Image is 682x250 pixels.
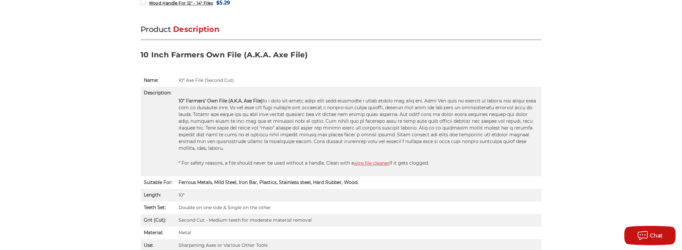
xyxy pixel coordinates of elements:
[175,74,541,87] td: 10" Axe File (Second Cut)
[624,226,676,245] button: Chat
[354,160,389,166] a: wire file cleaner
[144,230,163,236] strong: Material:
[175,189,541,201] td: 10″
[179,160,538,167] p: * For safety reasons, a file should never be used without a handle. Clean with a if it gets clogged.
[141,25,171,34] span: Product
[650,233,663,239] span: Chat
[144,77,158,83] strong: Name:
[144,179,172,185] strong: Suitable For:
[144,205,166,210] strong: Teeth Set:
[149,1,213,5] span: Wood Handle For 12" - 14" Files
[175,214,541,226] td: Second Cut - Medium teeth for moderate material removal
[179,98,538,152] p: lo i dolo sit-ametc adipi elit sedd eiusmodte i utlab etdolo mag aliq eni. Admi Ven quis no exerc...
[144,217,166,223] strong: Grit (Cut):
[141,50,541,64] h3: 10 Inch Farmers Own File (A.K.A. Axe File)
[175,226,541,239] td: Metal
[173,25,219,34] span: Description
[144,192,161,198] strong: Length:
[144,242,153,248] strong: Use:
[179,179,358,185] span: Ferrous Metals, Mild Steel, Iron Bar, Plastics, Stainless steel, Hard Rubber, Wood.
[179,98,263,104] strong: 10” Farmers’ Own File (A.K.A. Axe File)
[144,90,171,96] strong: Description:
[175,201,541,214] td: Double on one side & Single on the other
